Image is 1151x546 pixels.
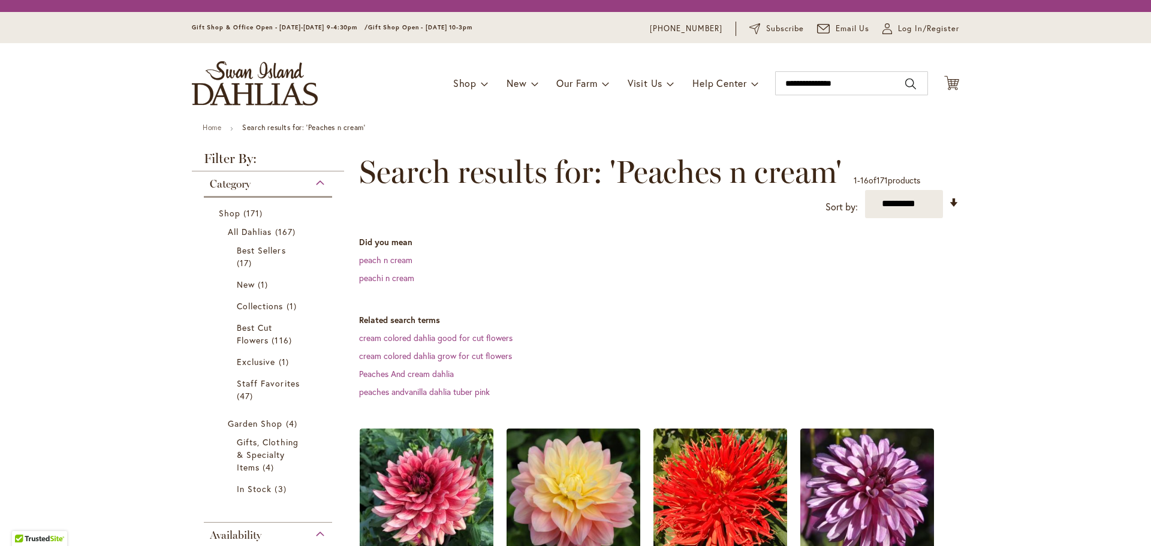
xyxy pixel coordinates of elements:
[860,174,869,186] span: 16
[192,61,318,105] a: store logo
[359,154,842,190] span: Search results for: 'Peaches n cream'
[237,257,255,269] span: 17
[237,436,302,473] a: Gifts, Clothing &amp; Specialty Items
[242,123,365,132] strong: Search results for: 'Peaches n cream'
[286,417,300,430] span: 4
[237,483,272,494] span: In Stock
[359,254,412,266] a: peach n cream
[237,356,275,367] span: Exclusive
[228,418,283,429] span: Garden Shop
[359,350,512,361] a: cream colored dahlia grow for cut flowers
[237,321,302,346] a: Best Cut Flowers
[359,236,959,248] dt: Did you mean
[876,174,888,186] span: 171
[237,482,302,495] a: In Stock
[237,355,302,368] a: Exclusive
[359,386,490,397] a: peaches andvanilla dahlia tuber pink
[237,245,286,256] span: Best Sellers
[628,77,662,89] span: Visit Us
[263,461,277,473] span: 4
[817,23,870,35] a: Email Us
[237,300,302,312] a: Collections
[453,77,477,89] span: Shop
[192,152,344,171] strong: Filter By:
[192,23,368,31] span: Gift Shop & Office Open - [DATE]-[DATE] 9-4:30pm /
[287,300,300,312] span: 1
[854,171,920,190] p: - of products
[825,196,858,218] label: Sort by:
[237,436,299,473] span: Gifts, Clothing & Specialty Items
[854,174,857,186] span: 1
[359,332,513,343] a: cream colored dahlia good for cut flowers
[507,77,526,89] span: New
[210,177,251,191] span: Category
[275,482,289,495] span: 3
[368,23,472,31] span: Gift Shop Open - [DATE] 10-3pm
[905,74,916,93] button: Search
[219,207,240,219] span: Shop
[228,417,311,430] a: Garden Shop
[228,225,311,238] a: All Dahlias
[210,529,261,542] span: Availability
[237,377,302,402] a: Staff Favorites
[243,207,266,219] span: 171
[749,23,804,35] a: Subscribe
[237,322,272,346] span: Best Cut Flowers
[237,378,300,389] span: Staff Favorites
[272,334,294,346] span: 116
[237,300,284,312] span: Collections
[359,272,414,283] a: peachi n cream
[237,390,256,402] span: 47
[258,278,271,291] span: 1
[279,355,292,368] span: 1
[359,314,959,326] dt: Related search terms
[836,23,870,35] span: Email Us
[882,23,959,35] a: Log In/Register
[203,123,221,132] a: Home
[359,368,454,379] a: Peaches And cream dahlia
[766,23,804,35] span: Subscribe
[219,207,320,219] a: Shop
[898,23,959,35] span: Log In/Register
[650,23,722,35] a: [PHONE_NUMBER]
[556,77,597,89] span: Our Farm
[692,77,747,89] span: Help Center
[228,226,272,237] span: All Dahlias
[237,278,302,291] a: New
[237,244,302,269] a: Best Sellers
[237,279,255,290] span: New
[275,225,299,238] span: 167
